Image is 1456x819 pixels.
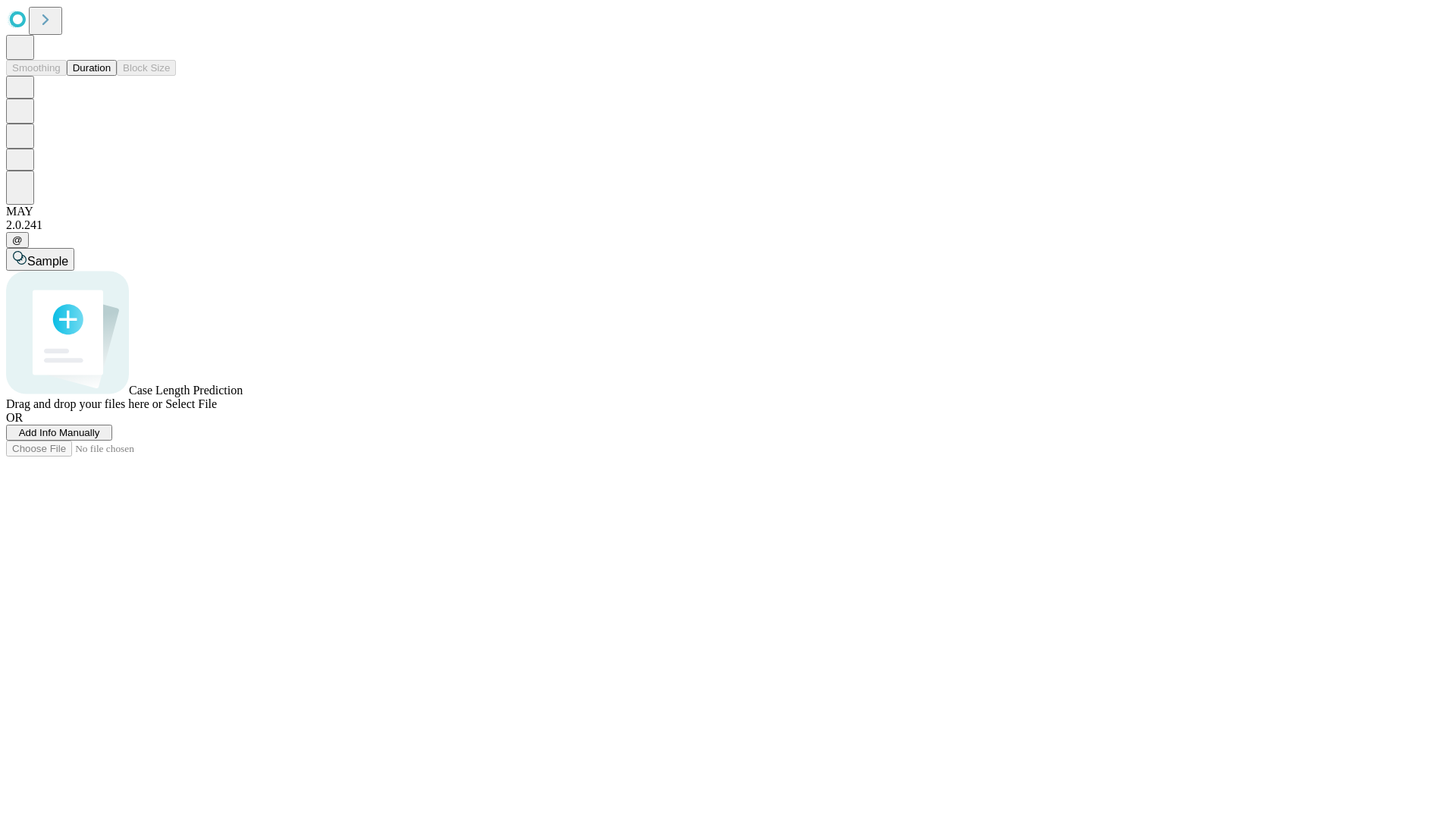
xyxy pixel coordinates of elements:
[12,234,23,246] span: @
[6,60,67,76] button: Smoothing
[6,425,112,441] button: Add Info Manually
[6,232,29,248] button: @
[6,248,74,271] button: Sample
[6,397,162,410] span: Drag and drop your files here or
[129,384,243,397] span: Case Length Prediction
[6,218,1450,232] div: 2.0.241
[6,411,23,424] span: OR
[67,60,117,76] button: Duration
[117,60,176,76] button: Block Size
[6,205,1450,218] div: MAY
[19,427,100,438] span: Add Info Manually
[27,255,68,268] span: Sample
[165,397,217,410] span: Select File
